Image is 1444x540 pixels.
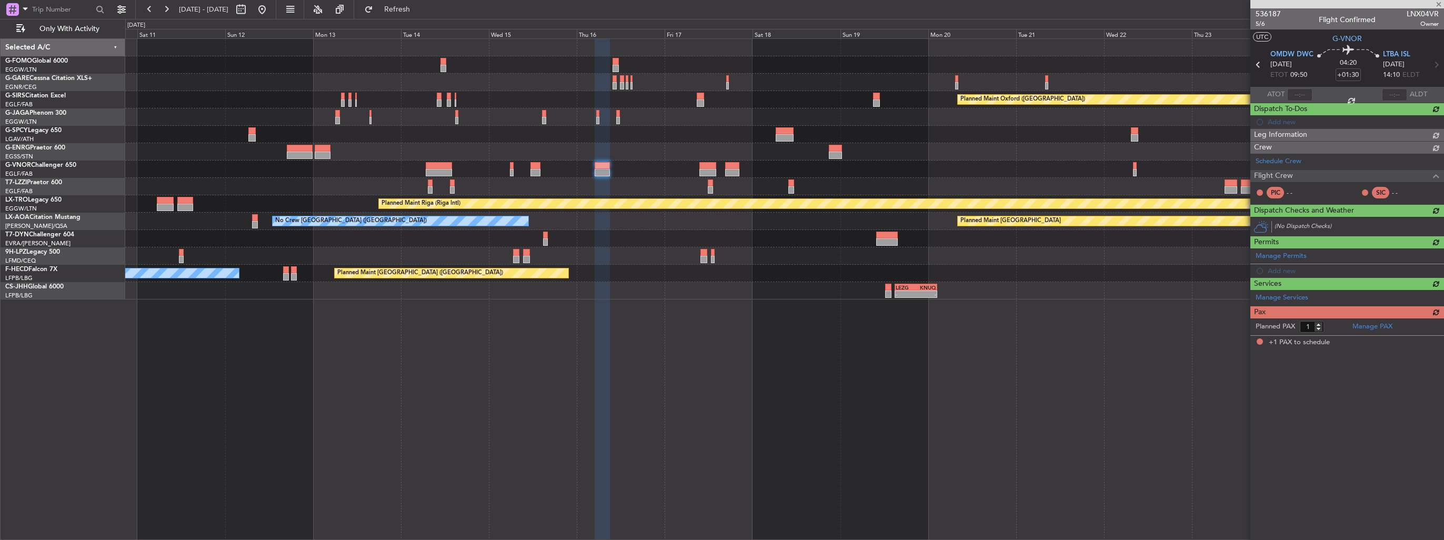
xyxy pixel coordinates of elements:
[5,127,62,134] a: G-SPCYLegacy 650
[1267,89,1285,100] span: ATOT
[12,21,114,37] button: Only With Activity
[137,29,225,38] div: Sat 11
[5,58,68,64] a: G-FOMOGlobal 6000
[127,21,145,30] div: [DATE]
[5,83,37,91] a: EGNR/CEG
[1319,14,1376,25] div: Flight Confirmed
[5,232,74,238] a: T7-DYNChallenger 604
[5,187,33,195] a: EGLF/FAB
[313,29,401,38] div: Mon 13
[382,196,460,212] div: Planned Maint Riga (Riga Intl)
[1270,59,1292,70] span: [DATE]
[27,25,111,33] span: Only With Activity
[928,29,1016,38] div: Mon 20
[1410,89,1427,100] span: ALDT
[5,232,29,238] span: T7-DYN
[1253,32,1271,42] button: UTC
[577,29,665,38] div: Thu 16
[401,29,489,38] div: Tue 14
[5,214,81,221] a: LX-AOACitation Mustang
[960,92,1085,107] div: Planned Maint Oxford ([GEOGRAPHIC_DATA])
[5,127,28,134] span: G-SPCY
[960,213,1061,229] div: Planned Maint [GEOGRAPHIC_DATA]
[5,266,57,273] a: F-HECDFalcon 7X
[5,284,64,290] a: CS-JHHGlobal 6000
[5,266,28,273] span: F-HECD
[1270,49,1313,60] span: OMDW DWC
[896,284,916,291] div: LEZG
[5,257,36,265] a: LFMD/CEQ
[840,29,928,38] div: Sun 19
[1340,58,1357,68] span: 04:20
[896,291,916,297] div: -
[5,66,37,74] a: EGGW/LTN
[1383,70,1400,81] span: 14:10
[1290,70,1307,81] span: 09:50
[5,75,92,82] a: G-GARECessna Citation XLS+
[225,29,313,38] div: Sun 12
[5,58,32,64] span: G-FOMO
[1407,8,1439,19] span: LNX04VR
[5,179,27,186] span: T7-LZZI
[5,110,29,116] span: G-JAGA
[5,110,66,116] a: G-JAGAPhenom 300
[5,162,31,168] span: G-VNOR
[1332,33,1362,44] span: G-VNOR
[5,162,76,168] a: G-VNORChallenger 650
[275,213,427,229] div: No Crew [GEOGRAPHIC_DATA] ([GEOGRAPHIC_DATA])
[1270,70,1288,81] span: ETOT
[5,153,33,161] a: EGSS/STN
[5,222,67,230] a: [PERSON_NAME]/QSA
[489,29,577,38] div: Wed 15
[5,145,65,151] a: G-ENRGPraetor 600
[5,214,29,221] span: LX-AOA
[5,75,29,82] span: G-GARE
[5,239,71,247] a: EVRA/[PERSON_NAME]
[5,93,66,99] a: G-SIRSCitation Excel
[5,145,30,151] span: G-ENRG
[5,249,26,255] span: 9H-LPZ
[665,29,753,38] div: Fri 17
[179,5,228,14] span: [DATE] - [DATE]
[1192,29,1280,38] div: Thu 23
[5,179,62,186] a: T7-LZZIPraetor 600
[916,291,937,297] div: -
[32,2,93,17] input: Trip Number
[5,284,28,290] span: CS-JHH
[359,1,423,18] button: Refresh
[337,265,503,281] div: Planned Maint [GEOGRAPHIC_DATA] ([GEOGRAPHIC_DATA])
[5,292,33,299] a: LFPB/LBG
[1256,8,1281,19] span: 536187
[5,249,60,255] a: 9H-LPZLegacy 500
[5,197,28,203] span: LX-TRO
[1402,70,1419,81] span: ELDT
[753,29,840,38] div: Sat 18
[1016,29,1104,38] div: Tue 21
[375,6,419,13] span: Refresh
[5,205,37,213] a: EGGW/LTN
[1383,59,1405,70] span: [DATE]
[1383,49,1410,60] span: LTBA ISL
[5,197,62,203] a: LX-TROLegacy 650
[5,93,25,99] span: G-SIRS
[1256,19,1281,28] span: 5/6
[1407,19,1439,28] span: Owner
[5,170,33,178] a: EGLF/FAB
[5,274,33,282] a: LFPB/LBG
[1104,29,1192,38] div: Wed 22
[5,101,33,108] a: EGLF/FAB
[916,284,937,291] div: KNUQ
[5,135,34,143] a: LGAV/ATH
[5,118,37,126] a: EGGW/LTN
